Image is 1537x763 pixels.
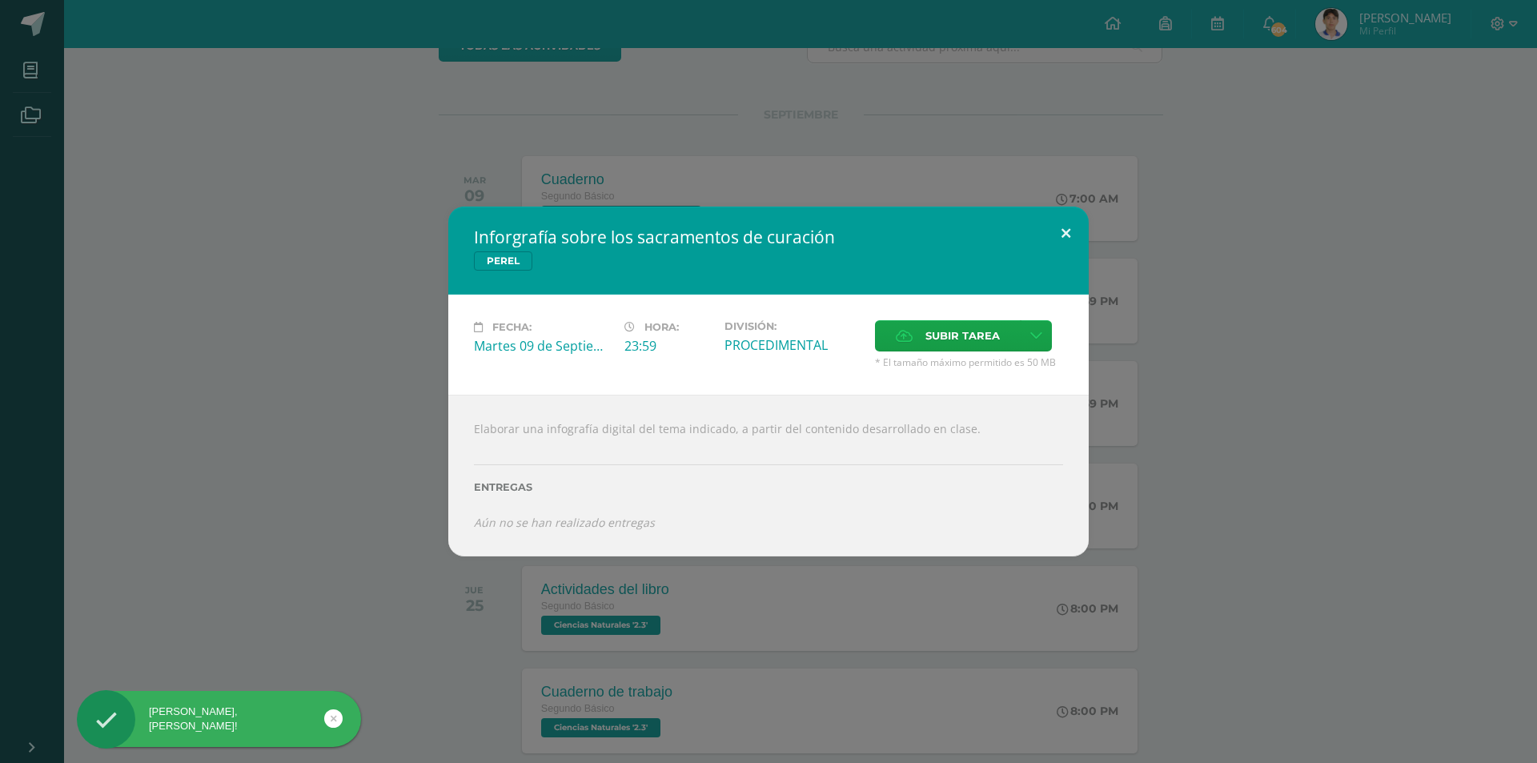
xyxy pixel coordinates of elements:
h2: Inforgrafía sobre los sacramentos de curación [474,226,1063,248]
div: [PERSON_NAME], [PERSON_NAME]! [77,705,361,733]
div: Martes 09 de Septiembre [474,337,612,355]
span: PEREL [474,251,532,271]
div: PROCEDIMENTAL [724,336,862,354]
span: Hora: [644,321,679,333]
span: * El tamaño máximo permitido es 50 MB [875,355,1063,369]
label: División: [724,320,862,332]
i: Aún no se han realizado entregas [474,515,655,530]
span: Fecha: [492,321,532,333]
button: Close (Esc) [1043,207,1089,261]
div: 23:59 [624,337,712,355]
div: Elaborar una infografía digital del tema indicado, a partir del contenido desarrollado en clase. [448,395,1089,556]
span: Subir tarea [925,321,1000,351]
label: Entregas [474,481,1063,493]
